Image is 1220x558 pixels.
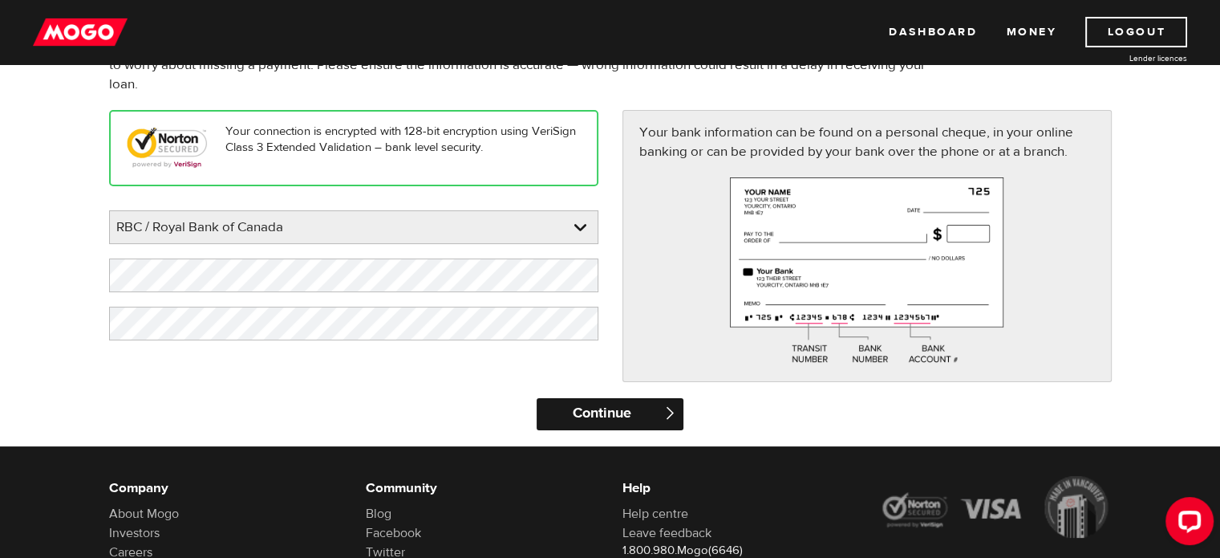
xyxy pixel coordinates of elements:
a: Logout [1085,17,1187,47]
p: Your bank information can be found on a personal cheque, in your online banking or can be provide... [639,123,1095,161]
p: Your connection is encrypted with 128-bit encryption using VeriSign Class 3 Extended Validation –... [127,124,581,156]
h6: Company [109,479,342,498]
iframe: LiveChat chat widget [1153,491,1220,558]
p: This is the bank account where we will deposit your loan. Automated payments will also be withdra... [109,36,941,94]
a: Blog [366,506,391,522]
a: Help centre [622,506,688,522]
a: Facebook [366,525,421,541]
a: About Mogo [109,506,179,522]
a: Money [1006,17,1056,47]
img: mogo_logo-11ee424be714fa7cbb0f0f49df9e16ec.png [33,17,128,47]
a: Leave feedback [622,525,711,541]
a: Dashboard [889,17,977,47]
img: legal-icons-92a2ffecb4d32d839781d1b4e4802d7b.png [879,476,1112,539]
a: Lender licences [1067,52,1187,64]
a: Investors [109,525,160,541]
img: paycheck-large-7c426558fe069eeec9f9d0ad74ba3ec2.png [730,177,1003,365]
input: Continue [537,398,683,430]
h6: Community [366,479,598,498]
span:  [663,406,677,420]
h6: Help [622,479,855,498]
